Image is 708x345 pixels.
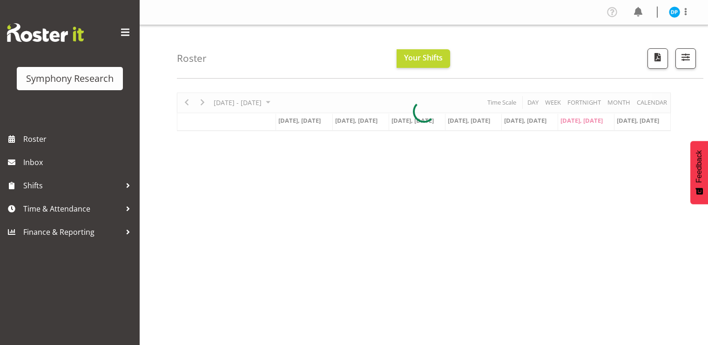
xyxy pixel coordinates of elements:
[690,141,708,204] button: Feedback - Show survey
[7,23,84,42] img: Rosterit website logo
[23,155,135,169] span: Inbox
[675,48,696,69] button: Filter Shifts
[397,49,450,68] button: Your Shifts
[404,53,443,63] span: Your Shifts
[26,72,114,86] div: Symphony Research
[177,53,207,64] h4: Roster
[23,179,121,192] span: Shifts
[695,150,703,183] span: Feedback
[669,7,680,18] img: divyadeep-parmar11611.jpg
[23,225,121,239] span: Finance & Reporting
[23,202,121,216] span: Time & Attendance
[647,48,668,69] button: Download a PDF of the roster according to the set date range.
[23,132,135,146] span: Roster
